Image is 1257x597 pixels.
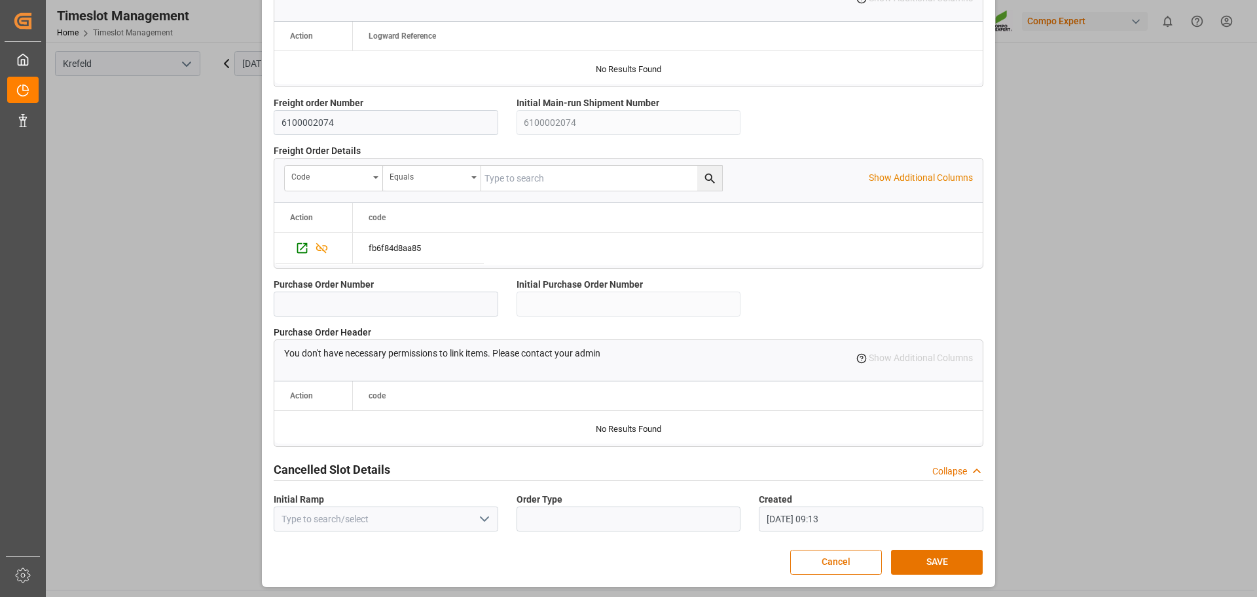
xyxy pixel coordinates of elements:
button: SAVE [891,550,983,575]
div: code [291,168,369,183]
button: open menu [473,509,493,530]
span: Freight Order Details [274,144,361,158]
button: Cancel [790,550,882,575]
button: open menu [383,166,481,191]
span: code [369,213,386,222]
span: Created [759,493,792,507]
span: Order Type [517,493,562,507]
div: Action [290,391,313,400]
span: Purchase Order Header [274,326,371,339]
h2: Cancelled Slot Details [274,461,390,478]
input: Type to search [481,166,722,191]
span: Initial Purchase Order Number [517,278,643,292]
div: Collapse [932,465,967,478]
span: Purchase Order Number [274,278,374,292]
div: Press SPACE to select this row. [353,233,484,264]
span: code [369,391,386,400]
button: search button [697,166,722,191]
button: open menu [285,166,383,191]
div: Action [290,213,313,222]
div: Action [290,31,313,41]
p: You don't have necessary permissions to link items. Please contact your admin [284,347,600,360]
span: Initial Main-run Shipment Number [517,96,659,110]
div: fb6f84d8aa85 [353,233,484,263]
input: DD.MM.YYYY HH:MM [759,507,983,531]
span: Logward Reference [369,31,436,41]
div: Press SPACE to select this row. [274,233,353,264]
span: Freight order Number [274,96,363,110]
div: Equals [390,168,467,183]
p: Show Additional Columns [869,171,973,185]
input: Type to search/select [274,507,498,531]
span: Initial Ramp [274,493,324,507]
